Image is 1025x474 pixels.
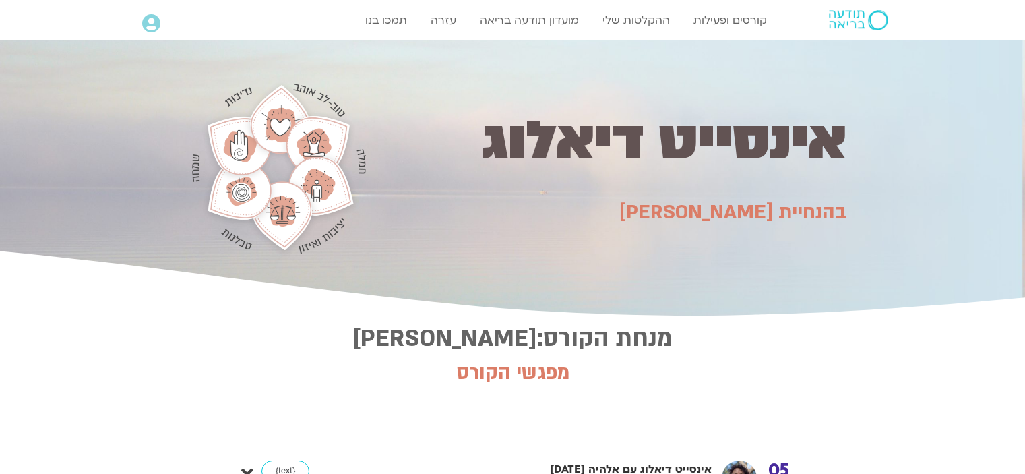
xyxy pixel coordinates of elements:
a: ההקלטות שלי [596,7,677,33]
a: עזרה [424,7,463,33]
a: קורסים ופעילות [687,7,774,33]
a: תמכו בנו [359,7,414,33]
a: מועדון תודעה בריאה [473,7,586,33]
img: תודעה בריאה [829,10,888,30]
h3: מנחת הקורס:[PERSON_NAME] [263,326,762,351]
h1: מפגשי הקורס [230,364,796,382]
span: בהנחיית [778,199,846,225]
span: [PERSON_NAME] [619,199,773,226]
h1: אינסייט דיאלוג [379,117,846,167]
